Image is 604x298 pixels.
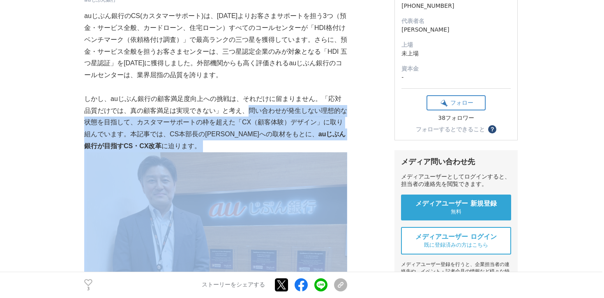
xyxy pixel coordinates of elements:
dd: 未上場 [401,49,511,58]
div: 38フォロワー [426,115,486,122]
dt: 代表者名 [401,17,511,25]
button: ？ [488,125,496,133]
div: フォローするとできること [416,126,485,132]
p: ストーリーをシェアする [202,282,265,289]
div: メディアユーザーとしてログインすると、担当者の連絡先を閲覧できます。 [401,173,511,188]
dd: [PHONE_NUMBER] [401,2,511,10]
p: auじぶん銀行のCS(カスタマーサポート)は、[DATE]よりお客さまサポートを担う3つ（預金・サービス全般、カードローン、住宅ローン）すべてのコールセンターが「HDI格付けベンチマーク（依頼格... [84,10,347,81]
p: しかし、auじぶん銀行の顧客満足度向上への挑戦は、それだけに留まりません。「応対品質だけでは、真の顧客満足は実現できない」と考え、問い合わせが発生しない理想的な状態を目指して、カスタマーサポート... [84,93,347,152]
dd: - [401,73,511,82]
dt: 上場 [401,41,511,49]
span: 既に登録済みの方はこちら [424,241,488,249]
div: メディアユーザー登録を行うと、企業担当者の連絡先や、イベント・記者会見の情報など様々な特記情報を閲覧できます。 ※内容はストーリー・プレスリリースにより異なります。 [401,261,511,296]
a: メディアユーザー 新規登録 無料 [401,195,511,220]
dt: 資本金 [401,64,511,73]
strong: auじぶん銀行が目指すCS・CX改革 [84,131,346,149]
div: メディア問い合わせ先 [401,157,511,167]
span: メディアユーザー 新規登録 [415,199,497,208]
span: メディアユーザー ログイン [415,233,497,241]
dd: [PERSON_NAME] [401,25,511,34]
span: 無料 [451,208,461,215]
button: フォロー [426,95,486,110]
span: ？ [489,126,495,132]
p: 3 [84,287,92,291]
a: メディアユーザー ログイン 既に登録済みの方はこちら [401,227,511,254]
